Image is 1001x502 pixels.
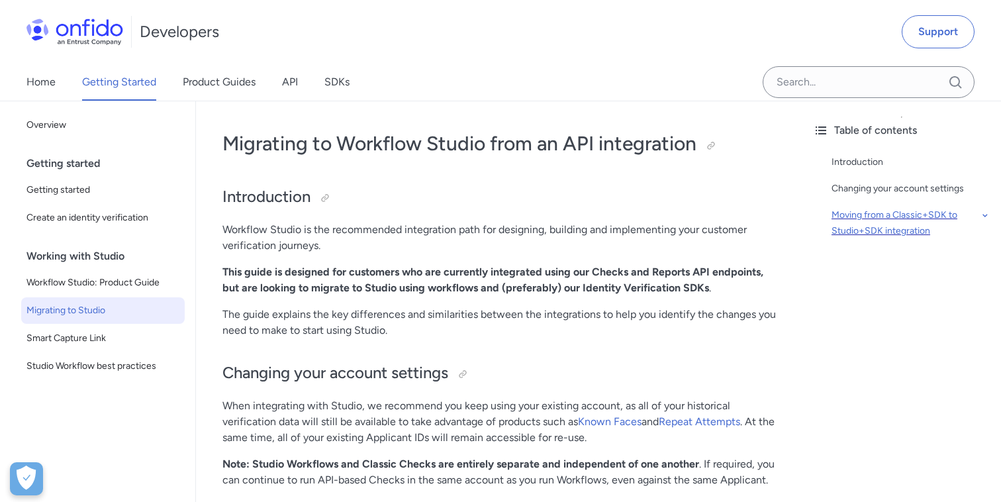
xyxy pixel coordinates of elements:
[324,64,350,101] a: SDKs
[222,398,776,446] p: When integrating with Studio, we recommend you keep using your existing account, as all of your h...
[26,358,179,374] span: Studio Workflow best practices
[26,210,179,226] span: Create an identity verification
[222,130,776,157] h1: Migrating to Workflow Studio from an API integration
[26,330,179,346] span: Smart Capture Link
[10,462,43,495] div: Cookie Preferences
[222,458,699,470] strong: Note: Studio Workflows and Classic Checks are entirely separate and independent of one another
[222,186,776,209] h2: Introduction
[21,297,185,324] a: Migrating to Studio
[21,177,185,203] a: Getting started
[222,362,776,385] h2: Changing your account settings
[21,270,185,296] a: Workflow Studio: Product Guide
[222,266,763,294] strong: This guide is designed for customers who are currently integrated using our Checks and Reports AP...
[21,205,185,231] a: Create an identity verification
[26,64,56,101] a: Home
[282,64,298,101] a: API
[222,456,776,488] p: . If required, you can continue to run API-based Checks in the same account as you run Workflows,...
[902,15,975,48] a: Support
[763,66,975,98] input: Onfido search input field
[832,181,990,197] a: Changing your account settings
[82,64,156,101] a: Getting Started
[222,222,776,254] p: Workflow Studio is the recommended integration path for designing, building and implementing your...
[21,325,185,352] a: Smart Capture Link
[578,415,642,428] a: Known Faces
[140,21,219,42] h1: Developers
[26,303,179,319] span: Migrating to Studio
[832,207,990,239] a: Moving from a Classic+SDK to Studio+SDK integration
[26,19,123,45] img: Onfido Logo
[10,462,43,495] button: Open Preferences
[813,123,990,138] div: Table of contents
[26,117,179,133] span: Overview
[222,307,776,338] p: The guide explains the key differences and similarities between the integrations to help you iden...
[21,112,185,138] a: Overview
[26,150,190,177] div: Getting started
[222,264,776,296] p: .
[183,64,256,101] a: Product Guides
[26,182,179,198] span: Getting started
[832,154,990,170] a: Introduction
[26,275,179,291] span: Workflow Studio: Product Guide
[21,353,185,379] a: Studio Workflow best practices
[26,243,190,270] div: Working with Studio
[659,415,740,428] a: Repeat Attempts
